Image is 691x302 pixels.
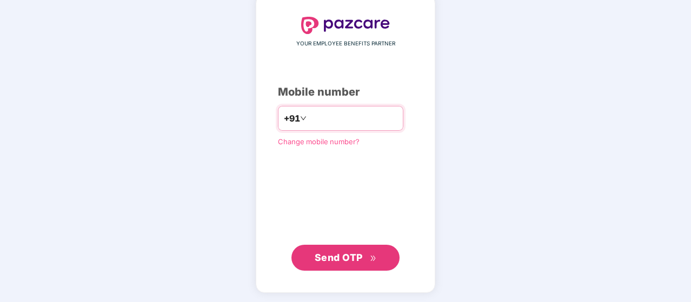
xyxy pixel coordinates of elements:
[278,84,413,100] div: Mobile number
[296,39,395,48] span: YOUR EMPLOYEE BENEFITS PARTNER
[315,252,363,263] span: Send OTP
[370,255,377,262] span: double-right
[291,245,400,271] button: Send OTPdouble-right
[301,17,390,34] img: logo
[300,115,307,122] span: down
[284,112,300,125] span: +91
[278,137,360,146] a: Change mobile number?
